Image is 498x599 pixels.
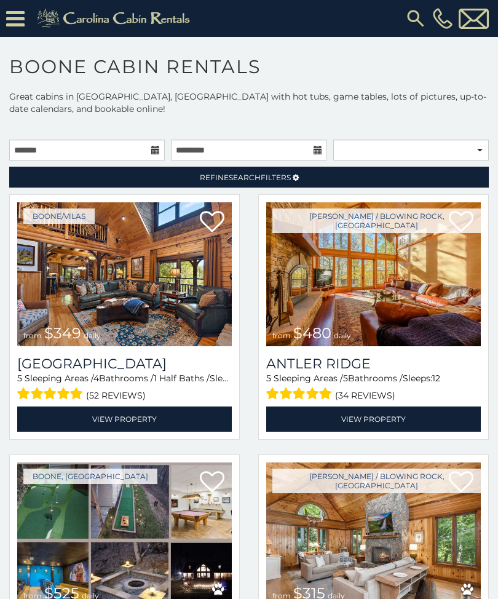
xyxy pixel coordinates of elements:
a: View Property [266,407,481,432]
a: Add to favorites [200,470,224,496]
img: 1714397585_thumbnail.jpeg [266,202,481,346]
span: daily [334,331,351,340]
a: View Property [17,407,232,432]
img: 1714398500_thumbnail.jpeg [17,202,232,346]
span: (52 reviews) [86,387,146,403]
a: Antler Ridge [266,355,481,372]
span: 5 [17,373,22,384]
span: 1 Half Baths / [154,373,210,384]
a: [PHONE_NUMBER] [430,8,456,29]
span: from [272,331,291,340]
a: Boone, [GEOGRAPHIC_DATA] [23,469,157,484]
a: Boone/Vilas [23,208,95,224]
span: Search [229,173,261,182]
span: $349 [44,324,81,342]
span: Refine Filters [200,173,291,182]
a: [GEOGRAPHIC_DATA] [17,355,232,372]
span: daily [84,331,101,340]
img: Khaki-logo.png [31,6,200,31]
img: search-regular.svg [405,7,427,30]
span: 4 [93,373,99,384]
span: 5 [266,373,271,384]
a: from $480 daily [266,202,481,346]
a: from $349 daily [17,202,232,346]
a: [PERSON_NAME] / Blowing Rock, [GEOGRAPHIC_DATA] [272,208,481,233]
span: 5 [343,373,348,384]
span: 12 [432,373,440,384]
div: Sleeping Areas / Bathrooms / Sleeps: [266,372,481,403]
a: Add to favorites [200,210,224,236]
div: Sleeping Areas / Bathrooms / Sleeps: [17,372,232,403]
span: from [23,331,42,340]
span: $480 [293,324,331,342]
span: (34 reviews) [335,387,395,403]
a: [PERSON_NAME] / Blowing Rock, [GEOGRAPHIC_DATA] [272,469,481,493]
a: RefineSearchFilters [9,167,489,188]
h3: Diamond Creek Lodge [17,355,232,372]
